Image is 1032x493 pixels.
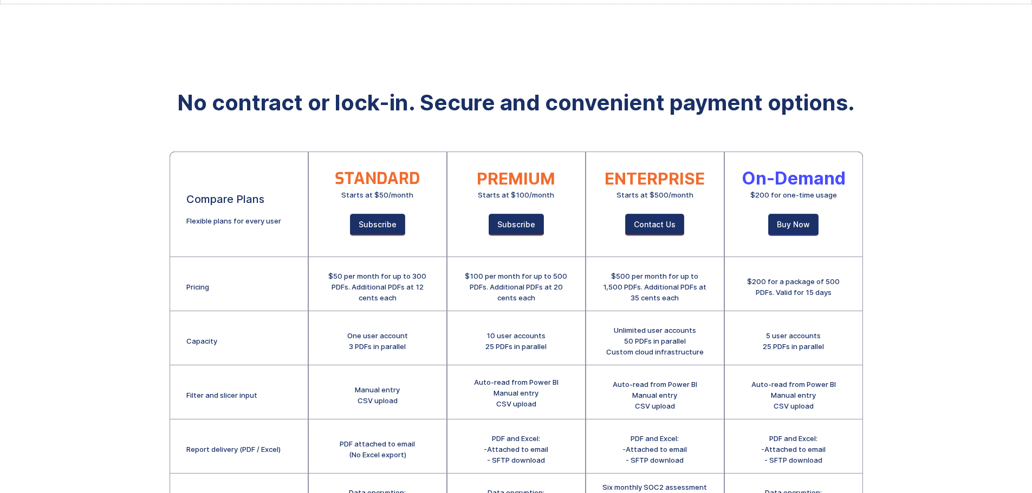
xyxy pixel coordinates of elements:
[477,173,555,184] div: PREMIUM
[602,271,708,303] div: $500 per month for up to 1,500 PDFs. Additional PDFs at 35 cents each
[768,214,819,236] a: Buy Now
[186,194,264,205] div: Compare Plans
[347,330,408,352] div: One user account 3 PDFs in parallel
[625,214,684,236] a: Contact Us
[350,214,405,236] a: Subscribe
[622,433,687,465] div: PDF and Excel: -Attached to email - SFTP download
[474,377,559,409] div: Auto-read from Power BI Manual entry CSV upload
[186,336,217,346] div: Capacity
[186,215,281,226] div: Flexible plans for every user
[478,189,554,200] div: Starts at $100/month
[325,271,430,303] div: $50 per month for up to 300 PDFs. Additional PDFs at 12 cents each
[761,433,826,465] div: PDF and Excel: -Attached to email - SFTP download
[464,271,569,303] div: $100 per month for up to 500 PDFs. Additional PDFs at 20 cents each
[186,390,257,400] div: Filter and slicer input
[605,173,705,184] div: ENTERPRISE
[340,438,415,460] div: PDF attached to email (No Excel export)
[751,379,836,411] div: Auto-read from Power BI Manual entry CSV upload
[355,384,400,406] div: Manual entry CSV upload
[606,325,704,357] div: Unlimited user accounts 50 PDFs in parallel Custom cloud infrastructure
[613,379,697,411] div: Auto-read from Power BI Manual entry CSV upload
[742,173,846,184] div: On-Demand
[763,330,824,352] div: 5 user accounts 25 PDFs in parallel
[186,281,209,292] div: Pricing
[616,189,693,200] div: Starts at $500/month
[335,173,420,184] div: STANDARD
[485,330,547,352] div: 10 user accounts 25 PDFs in parallel
[750,189,837,200] div: $200 for one-time usage
[186,444,281,455] div: Report delivery (PDF / Excel)
[177,89,855,116] strong: No contract or lock-in. Secure and convenient payment options.
[484,433,548,465] div: PDF and Excel: -Attached to email - SFTP download
[341,189,413,200] div: Starts at $50/month
[489,214,544,236] a: Subscribe
[741,276,846,298] div: $200 for a package of 500 PDFs. Valid for 15 days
